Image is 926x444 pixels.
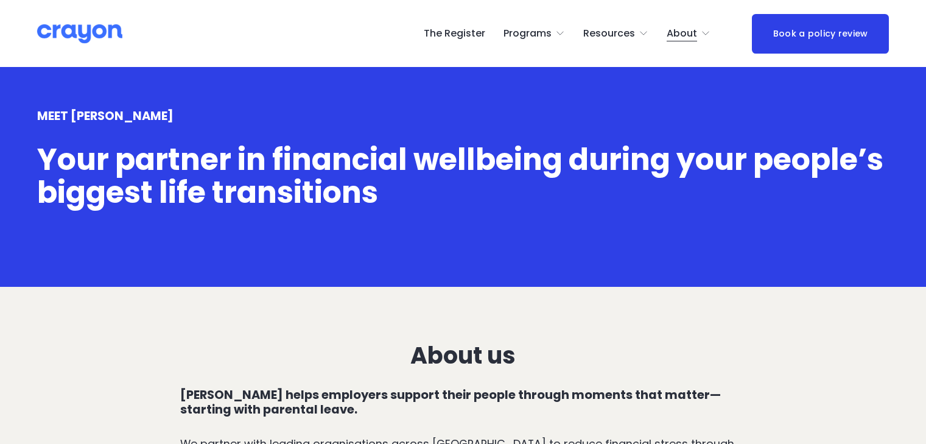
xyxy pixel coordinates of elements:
[180,386,721,417] strong: [PERSON_NAME] helps employers support their people through moments that matter—starting with pare...
[180,342,746,368] h3: About us
[583,25,635,43] span: Resources
[37,139,889,213] span: Your partner in financial wellbeing during your people’s biggest life transitions
[667,25,697,43] span: About
[37,109,889,123] h4: MEET [PERSON_NAME]
[752,14,889,54] a: Book a policy review
[424,24,485,43] a: The Register
[503,25,552,43] span: Programs
[667,24,710,43] a: folder dropdown
[37,23,122,44] img: Crayon
[583,24,648,43] a: folder dropdown
[503,24,565,43] a: folder dropdown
